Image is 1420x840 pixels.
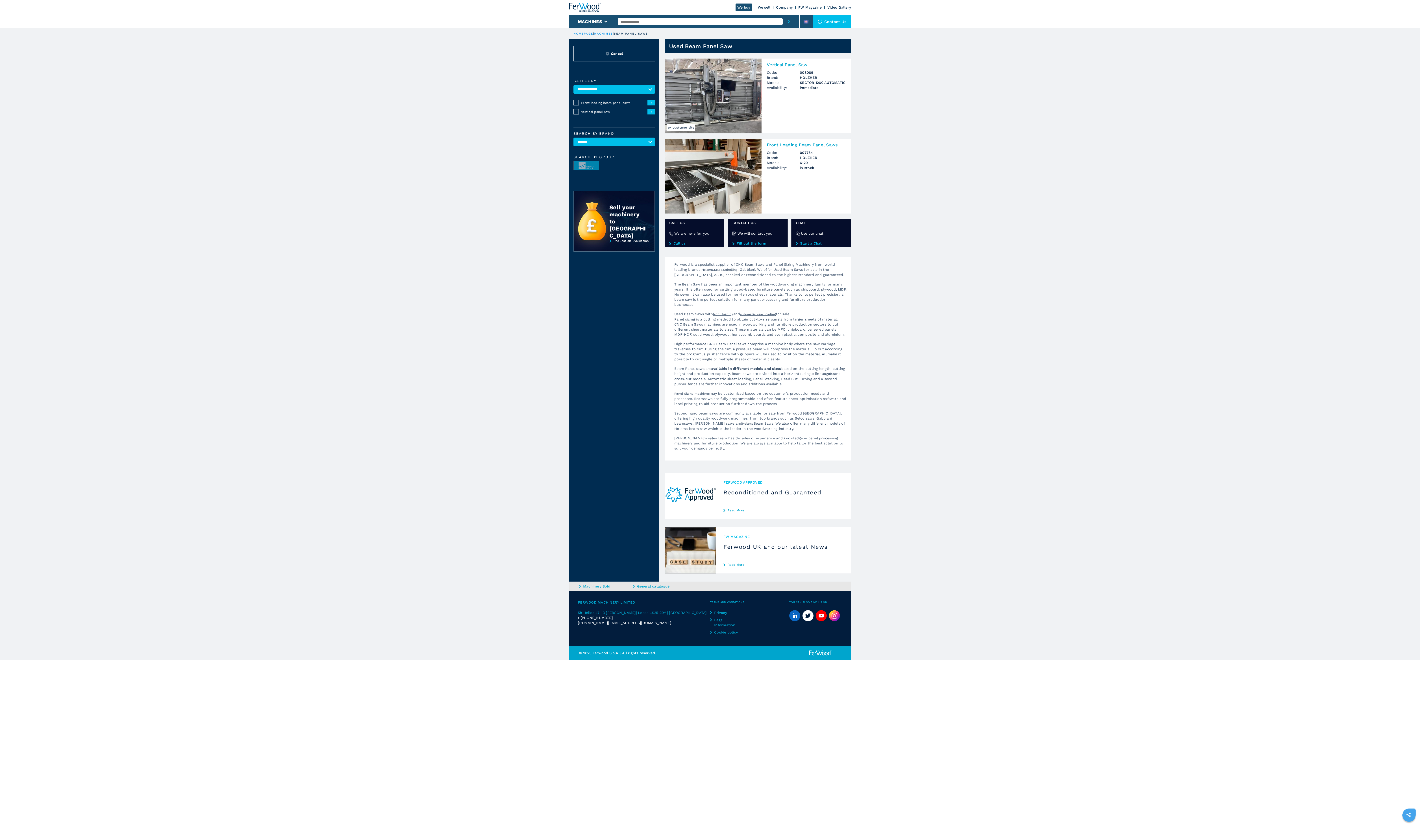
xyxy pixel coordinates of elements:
a: sharethis [1403,809,1414,820]
h4: Use our chat [801,231,824,236]
p: Ferwood is a specialist supplier of CNC Beam Saws and Panel Sizing Machinery from world leading b... [670,262,851,282]
span: ex customer site [667,124,695,131]
img: Ferwood [808,650,832,656]
a: angular [822,372,834,376]
p: © 2025 Ferwood S.p.A. | All rights reserved. [579,650,710,656]
span: Vertical panel saw [581,110,647,114]
label: Search by brand [573,132,655,135]
span: | [593,32,594,35]
span: in stock [800,165,846,170]
h4: We will contact you [738,231,772,236]
label: Category [573,79,655,83]
h3: 008089 [800,70,846,75]
strong: available in different models and sizes [711,367,781,371]
h3: Ferwood UK and our latest News [723,543,844,550]
img: Reconditioned and Guaranteed [665,473,716,519]
img: Ferwood [569,3,601,12]
img: We will contact you [732,232,736,236]
span: You can also find us on [789,600,842,605]
a: FW Magazine [798,5,822,9]
a: twitter [802,610,814,621]
img: We are here for you [669,232,673,236]
p: The Beam Saw has been an important member of the woodworking machinery family for many years. It ... [670,282,851,311]
a: Cookie policy [710,630,741,635]
img: Ferwood UK and our latest News [665,527,716,573]
h3: HOLZHER [800,75,846,80]
img: image [574,161,599,170]
p: Second hand beam saws are commonly available for sale from Ferwood [GEOGRAPHIC_DATA], offering hi... [670,411,851,436]
a: Selco [714,268,722,271]
h3: 6120 [800,160,846,165]
span: Availability: [767,85,800,90]
a: Front Loading Beam Panel Saws HOLZHER 6120Front Loading Beam Panel SawsCode:007764Brand:HOLZHERMo... [665,139,851,214]
a: We buy [736,4,752,11]
p: may be customised based on the customer’s production needs and processes. Beamsaws are fully prog... [670,391,851,411]
div: Sell your machinery to [GEOGRAPHIC_DATA] [609,204,646,239]
h3: HOLZHER [800,155,846,160]
span: Availability: [767,165,800,170]
a: Start a Chat [796,241,846,245]
span: Code: [767,70,800,75]
a: Privacy [710,610,741,615]
a: Request an Evaluation [573,239,655,255]
span: immediate [800,85,846,90]
a: automatic rear loading [740,312,776,316]
p: beam panel saws [614,32,648,36]
span: | Leeds LS25 2DY | [GEOGRAPHIC_DATA] [636,611,707,615]
a: Fill out the form [732,241,783,245]
span: Front loading beam panel saws [581,101,647,105]
a: Call us [669,241,720,245]
h3: Reconditioned and Guaranteed [723,489,844,496]
p: Beam Panel saws are based on the cutting length, cutting height and production capacity. Beam saw... [670,366,851,391]
a: Company [776,5,793,9]
a: Holzma [702,268,713,271]
a: Video Gallery [827,5,851,9]
u: Beam Saws [754,421,773,426]
a: Holzma [742,422,754,425]
div: Contact us [813,15,851,28]
span: Code: [767,150,800,155]
img: Reset [606,52,609,55]
a: Legal Information [710,617,741,628]
button: Machines [578,19,602,24]
p: [PERSON_NAME]’s sales team has decades of experience and knowledge in panel processing machinery ... [670,436,851,455]
span: FW MAGAZINE [723,534,844,539]
a: Schelling [723,268,738,271]
div: t. [578,615,710,620]
a: linkedin [789,610,800,621]
a: front loading [713,312,733,316]
span: Search by group [573,155,655,159]
a: Read More [723,563,844,566]
span: [PHONE_NUMBER] [581,615,613,620]
span: | [613,32,614,35]
iframe: Chat [1401,820,1417,837]
span: Brand: [767,155,800,160]
p: Used Beam Saws with and for sale Panel sizing is a cutting method to obtain cut-to-size panels fr... [670,311,851,341]
h3: 007764 [800,150,846,155]
img: Use our chat [796,232,800,236]
span: Terms and Conditions [710,600,789,605]
span: Ferwood Machinery Limited [578,600,710,605]
span: Call us [669,220,720,225]
img: Vertical Panel Saw HOLZHER SECTOR 1260 AUTOMATIC [665,59,762,133]
span: Cancel [611,51,623,56]
button: ResetCancel [573,46,655,61]
h2: Vertical Panel Saw [767,62,846,67]
a: Machinery Sold [579,584,632,589]
span: 1 [647,109,655,114]
img: Front Loading Beam Panel Saws HOLZHER 6120 [665,139,762,214]
span: 1 [647,100,655,105]
h2: Front Loading Beam Panel Saws [767,142,846,147]
span: CHAT [796,220,846,225]
h1: Used Beam Panel Saw [669,43,732,50]
span: Model: [767,80,800,85]
a: HOMEPAGE [573,32,593,35]
a: Vertical Panel Saw HOLZHER SECTOR 1260 AUTOMATICex customer siteVertical Panel SawCode:008089Bran... [665,59,851,133]
a: 5b Helios 47 | 3 [PERSON_NAME]| Leeds LS25 2DY | [GEOGRAPHIC_DATA] [578,610,710,615]
span: [DOMAIN_NAME][EMAIL_ADDRESS][DOMAIN_NAME] [578,620,671,625]
span: Ferwood Approved [723,480,844,485]
a: Panel Sizing machines [674,392,710,395]
span: Model: [767,160,800,165]
span: CONTACT US [732,220,783,225]
p: High performance CNC Beam Panel saws comprise a machine body where the saw carriage traverses to ... [670,341,851,366]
